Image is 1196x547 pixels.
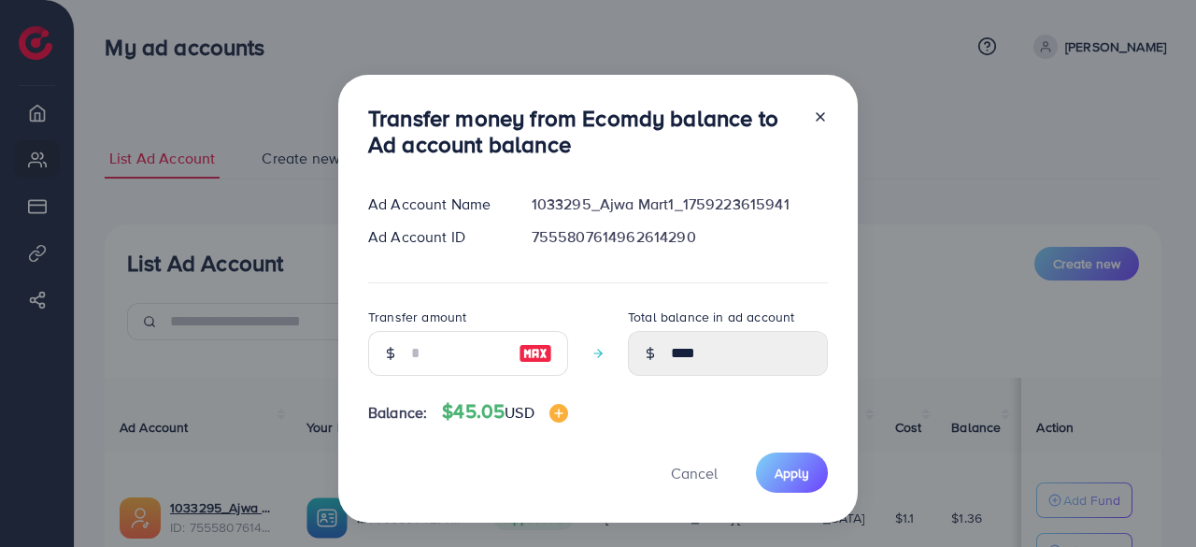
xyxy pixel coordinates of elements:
h3: Transfer money from Ecomdy balance to Ad account balance [368,105,798,159]
span: Apply [775,464,809,482]
label: Total balance in ad account [628,308,794,326]
img: image [519,342,552,365]
div: 7555807614962614290 [517,226,843,248]
span: Cancel [671,463,718,483]
div: Ad Account Name [353,194,517,215]
button: Cancel [648,453,741,493]
div: 1033295_Ajwa Mart1_1759223615941 [517,194,843,215]
label: Transfer amount [368,308,466,326]
h4: $45.05 [442,400,567,424]
img: image [549,404,568,423]
button: Apply [756,453,828,493]
iframe: Chat [1117,463,1182,533]
div: Ad Account ID [353,226,517,248]
span: Balance: [368,402,427,424]
span: USD [505,402,534,423]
